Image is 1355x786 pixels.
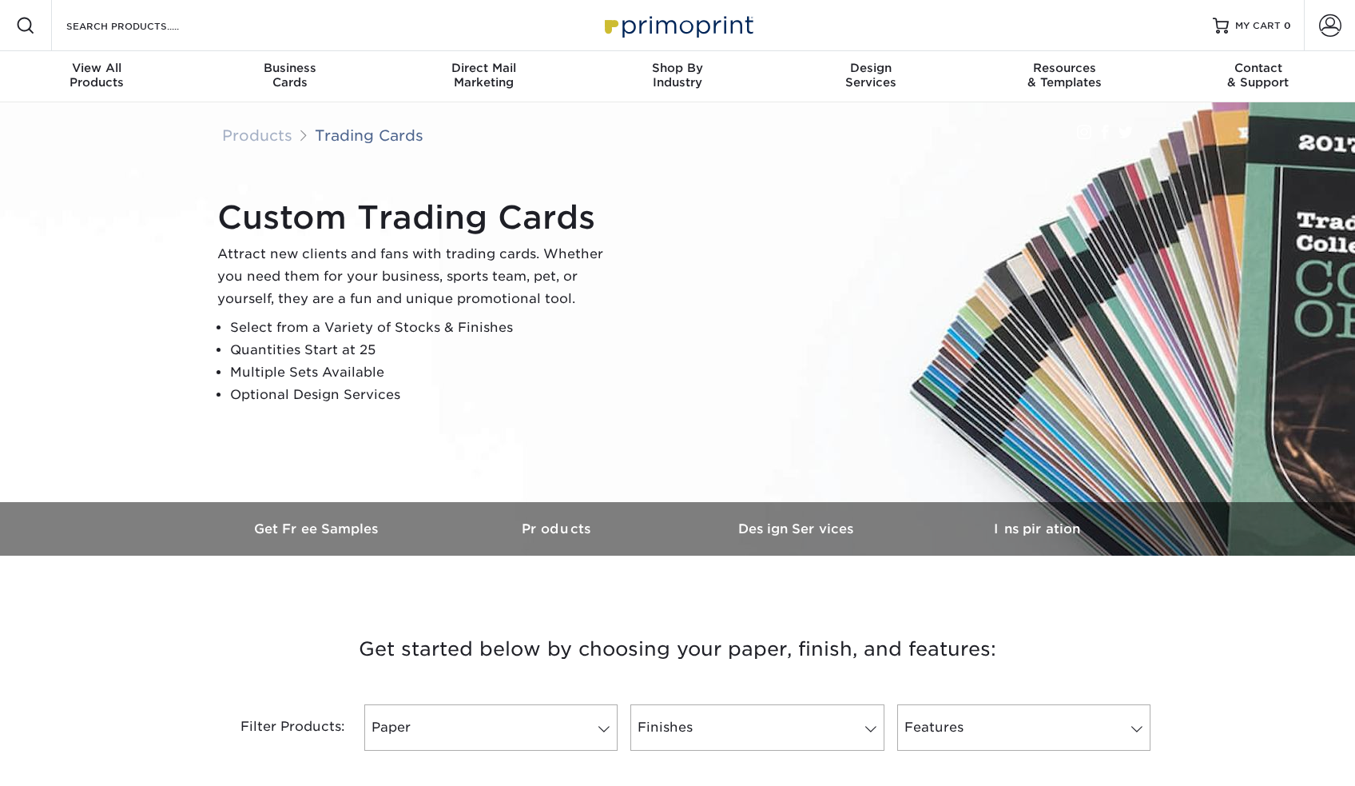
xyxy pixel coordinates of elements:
a: Resources& Templates [968,51,1161,102]
span: Design [774,61,968,75]
a: Finishes [630,704,884,751]
a: Features [897,704,1150,751]
h1: Custom Trading Cards [217,198,617,237]
h3: Products [438,521,677,537]
div: & Support [1162,61,1355,90]
a: Shop ByIndustry [581,51,774,102]
li: Select from a Variety of Stocks & Finishes [230,317,617,339]
div: Marketing [387,61,581,90]
img: Primoprint [598,8,757,42]
span: MY CART [1235,19,1281,33]
a: Design Services [677,502,917,556]
a: Contact& Support [1162,51,1355,102]
input: SEARCH PRODUCTS..... [65,16,221,35]
a: Direct MailMarketing [387,51,581,102]
div: Services [774,61,968,90]
span: Business [193,61,387,75]
span: Resources [968,61,1161,75]
span: Direct Mail [387,61,581,75]
a: Inspiration [917,502,1157,556]
a: Products [438,502,677,556]
div: Filter Products: [198,704,358,751]
a: Paper [364,704,618,751]
a: Products [222,126,292,144]
a: BusinessCards [193,51,387,102]
a: Trading Cards [315,126,423,144]
div: Industry [581,61,774,90]
li: Optional Design Services [230,384,617,406]
a: DesignServices [774,51,968,102]
a: Get Free Samples [198,502,438,556]
span: Shop By [581,61,774,75]
li: Multiple Sets Available [230,361,617,384]
span: Contact [1162,61,1355,75]
li: Quantities Start at 25 [230,339,617,361]
h3: Get started below by choosing your paper, finish, and features: [210,613,1145,685]
h3: Get Free Samples [198,521,438,537]
div: Cards [193,61,387,90]
span: 0 [1284,20,1291,31]
h3: Design Services [677,521,917,537]
h3: Inspiration [917,521,1157,537]
div: & Templates [968,61,1161,90]
p: Attract new clients and fans with trading cards. Whether you need them for your business, sports ... [217,243,617,310]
